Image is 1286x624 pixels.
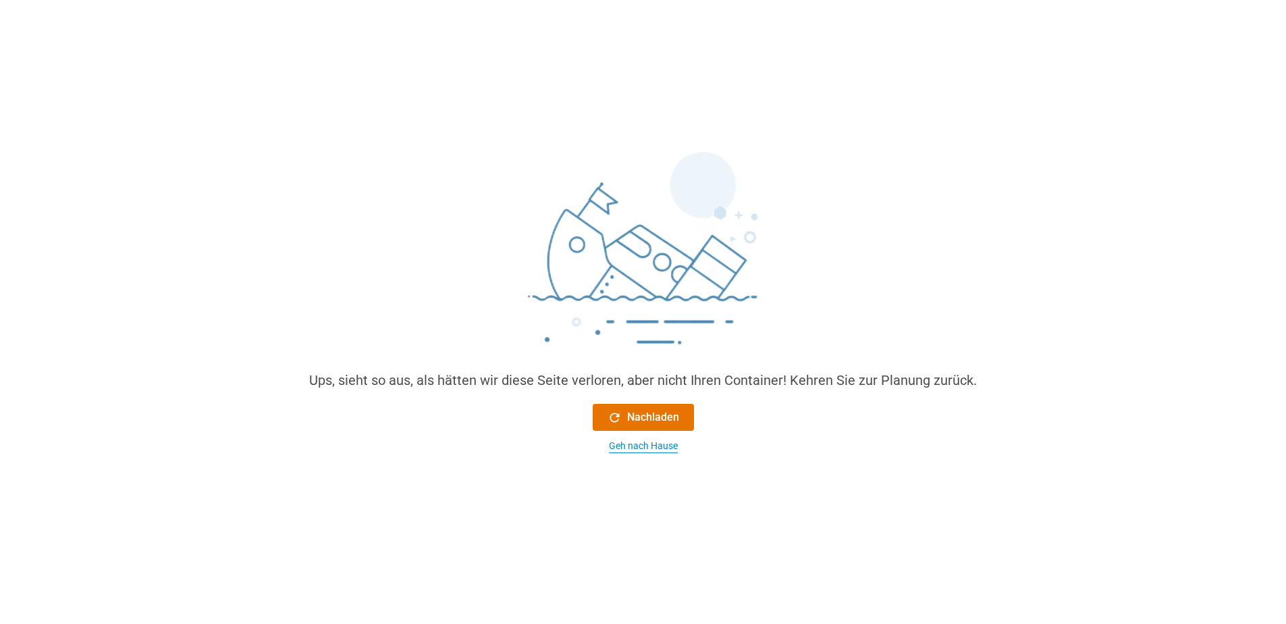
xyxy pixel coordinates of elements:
button: Nachladen [593,404,694,431]
div: Geh nach Hause [609,439,678,453]
font: Nachladen [627,409,679,425]
div: Ups, sieht so aus, als hätten wir diese Seite verloren, aber nicht Ihren Container! Kehren Sie zu... [309,370,977,390]
img: sinking_ship.png [441,146,846,370]
button: Geh nach Hause [593,439,694,453]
